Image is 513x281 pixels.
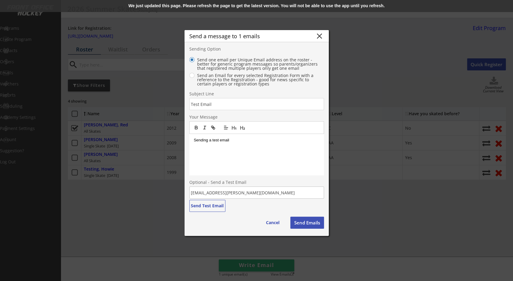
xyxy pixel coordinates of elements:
[189,98,324,110] input: Type here...
[195,58,324,70] label: Send one email per Unique Email address on the roster - better for generic program messages so pa...
[315,32,324,41] button: close
[189,47,232,52] div: Sending Option
[189,187,324,199] input: Email address
[194,137,319,143] p: Sending a test email
[290,217,324,229] button: Send Emails
[189,115,232,120] div: Your Message
[189,180,304,185] div: Optional - Send a Test Email
[195,73,324,86] label: Send an Email for every selected Registration Form with a reference to the Registration - good fo...
[189,33,315,39] div: Send a message to 1 emails
[222,124,230,131] span: Text alignment
[189,200,225,212] button: Send Test Email
[260,217,286,229] button: Cancel
[189,92,232,97] div: Subject Line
